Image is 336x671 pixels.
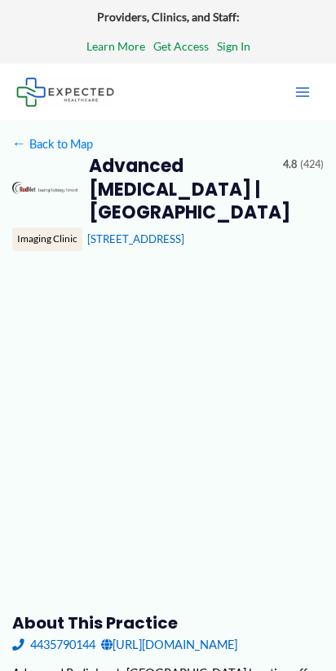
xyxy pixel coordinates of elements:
span: (424) [300,155,324,174]
div: Imaging Clinic [12,227,82,250]
a: Get Access [153,36,209,57]
button: Main menu toggle [285,75,320,109]
span: 4.8 [283,155,297,174]
h3: About this practice [12,612,325,633]
a: [STREET_ADDRESS] [87,232,184,245]
a: [URL][DOMAIN_NAME] [101,633,237,656]
a: 4435790144 [12,633,95,656]
a: ←Back to Map [12,133,93,155]
a: Sign In [217,36,250,57]
strong: Providers, Clinics, and Staff: [97,10,240,24]
img: Expected Healthcare Logo - side, dark font, small [16,77,114,106]
h2: Advanced [MEDICAL_DATA] | [GEOGRAPHIC_DATA] [89,155,272,224]
span: ← [12,136,27,151]
a: Learn More [86,36,145,57]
